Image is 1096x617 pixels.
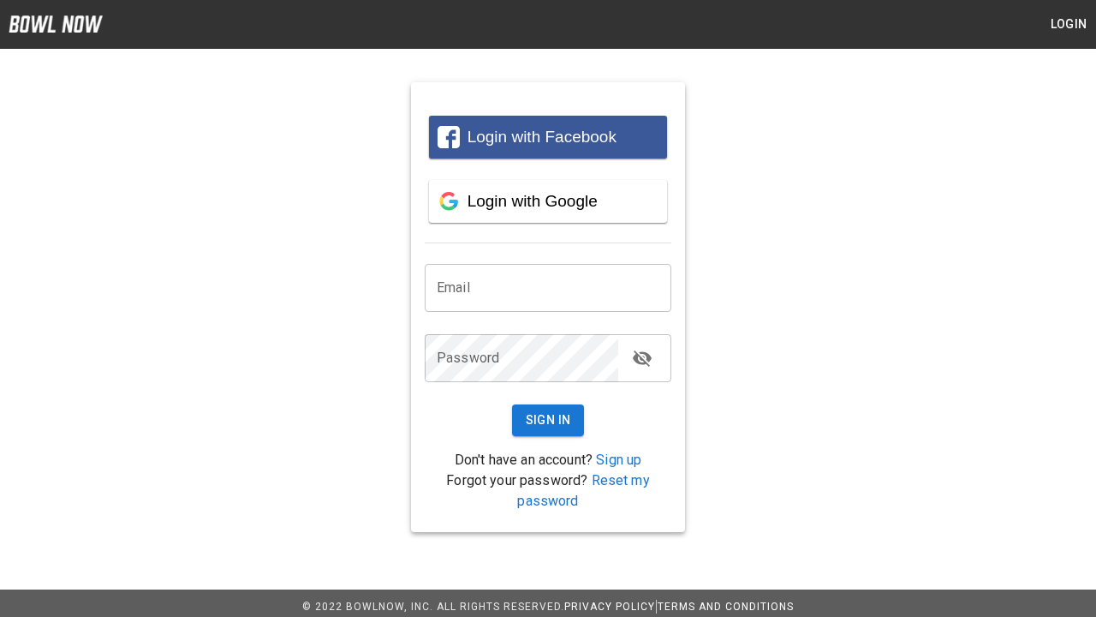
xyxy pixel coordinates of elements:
[512,404,585,436] button: Sign In
[425,450,671,470] p: Don't have an account?
[302,601,564,613] span: © 2022 BowlNow, Inc. All Rights Reserved.
[658,601,794,613] a: Terms and Conditions
[425,470,671,512] p: Forgot your password?
[468,128,616,146] span: Login with Facebook
[468,192,598,210] span: Login with Google
[564,601,655,613] a: Privacy Policy
[429,180,667,223] button: Login with Google
[9,15,103,33] img: logo
[429,116,667,159] button: Login with Facebook
[596,452,641,468] a: Sign up
[625,341,659,375] button: toggle password visibility
[1041,9,1096,40] button: Login
[517,472,649,509] a: Reset my password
